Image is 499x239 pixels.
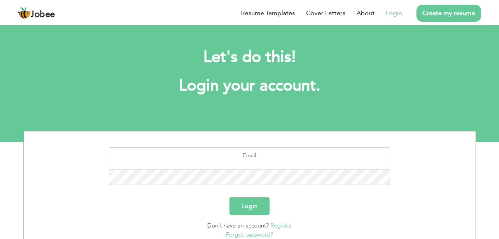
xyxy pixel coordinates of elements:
span: Don't have an account? [207,222,269,229]
a: About [356,8,375,18]
a: Jobee [18,7,55,19]
span: Jobee [31,10,55,19]
a: Cover Letters [306,8,345,18]
a: Resume Templates [241,8,295,18]
button: Login [229,197,270,215]
a: Create my resume [416,5,481,22]
input: Email [109,147,390,163]
h1: Login your account. [35,75,464,96]
a: Login [386,8,402,18]
h2: Let's do this! [35,47,464,67]
img: jobee.io [18,7,31,19]
a: Register [270,222,292,229]
a: Forgot password? [226,231,273,239]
